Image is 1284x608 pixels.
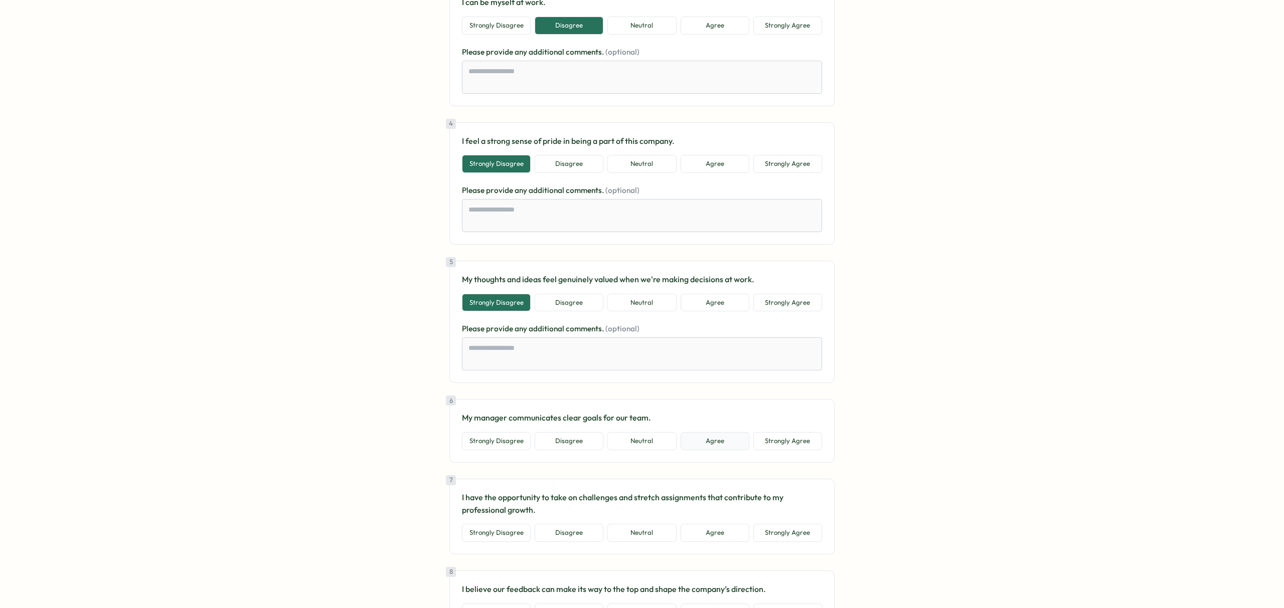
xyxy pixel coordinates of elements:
span: Please [462,47,486,57]
button: Disagree [535,155,603,173]
span: comments. [566,185,605,195]
button: Agree [681,294,749,312]
p: I have the opportunity to take on challenges and stretch assignments that contribute to my profes... [462,491,822,516]
span: any [515,47,529,57]
div: 8 [446,567,456,577]
button: Strongly Disagree [462,432,531,450]
span: (optional) [605,47,639,57]
button: Strongly Disagree [462,294,531,312]
button: Strongly Agree [753,17,822,35]
button: Neutral [607,294,676,312]
span: comments. [566,47,605,57]
button: Agree [681,155,749,173]
span: additional [529,47,566,57]
button: Agree [681,524,749,542]
button: Neutral [607,155,676,173]
button: Disagree [535,524,603,542]
button: Strongly Agree [753,524,822,542]
p: I believe our feedback can make its way to the top and shape the company’s direction. [462,583,822,595]
span: (optional) [605,324,639,333]
button: Agree [681,17,749,35]
div: 7 [446,475,456,485]
span: provide [486,324,515,333]
button: Strongly Disagree [462,17,531,35]
span: provide [486,185,515,195]
div: 6 [446,395,456,406]
span: any [515,185,529,195]
span: comments. [566,324,605,333]
p: My manager communicates clear goals for our team. [462,412,822,424]
span: any [515,324,529,333]
button: Disagree [535,294,603,312]
div: 4 [446,119,456,129]
p: I feel a strong sense of pride in being a part of this company. [462,135,822,147]
button: Strongly Agree [753,155,822,173]
button: Neutral [607,524,676,542]
button: Neutral [607,17,676,35]
span: provide [486,47,515,57]
button: Strongly Agree [753,294,822,312]
span: (optional) [605,185,639,195]
span: Please [462,324,486,333]
p: My thoughts and ideas feel genuinely valued when we're making decisions at work. [462,273,822,286]
button: Strongly Disagree [462,155,531,173]
span: Please [462,185,486,195]
button: Agree [681,432,749,450]
button: Strongly Disagree [462,524,531,542]
button: Disagree [535,432,603,450]
button: Strongly Agree [753,432,822,450]
span: additional [529,324,566,333]
button: Neutral [607,432,676,450]
button: Disagree [535,17,603,35]
div: 5 [446,257,456,267]
span: additional [529,185,566,195]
